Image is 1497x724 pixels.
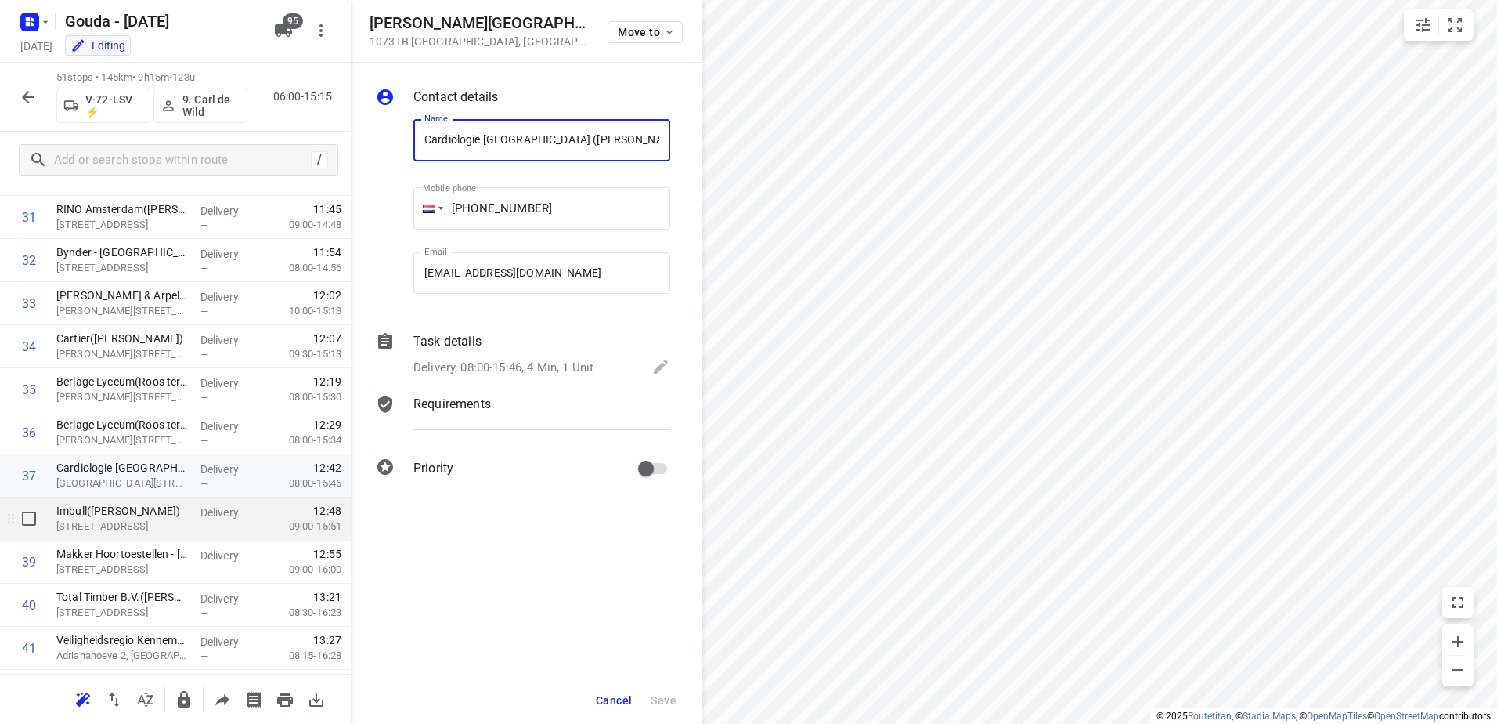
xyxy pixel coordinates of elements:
[264,605,341,621] p: 08:30-16:23
[56,89,150,123] button: V-72-LSV ⚡
[238,691,269,706] span: Print shipping labels
[200,462,258,477] p: Delivery
[22,253,36,268] div: 32
[313,201,341,217] span: 11:45
[264,476,341,491] p: 08:00-15:46
[56,244,188,260] p: Bynder - Amsterdam(Julia Broekhoven)
[22,210,36,225] div: 31
[1156,711,1491,722] li: © 2025 , © , © © contributors
[56,632,188,648] p: Veiligheidsregio Kennemerland - Brandweer Kennemerland(Ivy van der Velde)
[200,246,258,262] p: Delivery
[200,262,208,274] span: —
[56,389,188,405] p: Pieter Lodewijk Takstraat 33, Amsterdam
[313,374,341,389] span: 12:19
[313,417,341,433] span: 12:29
[200,521,208,533] span: —
[370,35,589,48] p: 1073TB [GEOGRAPHIC_DATA] , [GEOGRAPHIC_DATA]
[413,187,670,230] input: 1 (702) 123-4567
[273,89,338,105] p: 06:00-15:15
[608,21,683,43] button: Move to
[56,217,188,233] p: [STREET_ADDRESS]
[370,14,589,32] h5: [PERSON_NAME][GEOGRAPHIC_DATA][STREET_ADDRESS]
[54,148,311,172] input: Add or search stops within route
[56,417,188,433] p: Berlage Lyceum(Roos ter Kuile)
[423,184,476,193] label: Mobile phone
[590,686,638,715] button: Cancel
[56,519,188,534] p: Van Ostadestraat 149, Amsterdam
[200,219,208,231] span: —
[22,425,36,440] div: 36
[200,418,258,434] p: Delivery
[264,562,341,577] p: 09:00-16:00
[283,13,303,29] span: 95
[264,303,341,319] p: 10:00-15:13
[56,303,188,319] p: Pieter Cornelisz Hooftstraat 140, Amsterdam
[413,359,593,377] p: Delivery, 08:00-15:46, 4 Min, 1 Unit
[56,374,188,389] p: Berlage Lyceum(Roos ter Kuile)
[264,389,341,405] p: 08:00-15:30
[1374,711,1439,722] a: OpenStreetMap
[56,648,188,664] p: Adrianahoeve 2, Hoofddorp
[22,469,36,483] div: 37
[22,382,36,397] div: 35
[56,589,188,605] p: Total Timber B.V.(Edwin Klooster )
[1243,711,1296,722] a: Stadia Maps
[1404,9,1474,41] div: small contained button group
[169,71,172,83] span: •
[200,203,258,219] p: Delivery
[56,201,188,217] p: RINO Amsterdam(Bas van Amstel)
[1307,711,1367,722] a: OpenMapTiles
[311,151,328,168] div: /
[413,395,491,414] p: Requirements
[172,71,195,83] span: 123u
[200,505,258,520] p: Delivery
[200,650,208,662] span: —
[313,460,341,476] span: 12:42
[200,392,208,404] span: —
[56,433,188,448] p: Pieter Lodewijk Takstraat 33, Amsterdam
[56,288,188,303] p: Van Cleef & Arpels (Amsterdam – P.C. Hooftstraat)(Melody Cutlip)
[67,691,99,706] span: Reoptimize route
[264,519,341,534] p: 09:00-15:51
[22,555,36,570] div: 39
[200,435,208,447] span: —
[13,503,45,534] span: Select
[313,589,341,605] span: 13:21
[200,375,258,391] p: Delivery
[200,332,258,348] p: Delivery
[22,641,36,656] div: 41
[1407,9,1438,41] button: Map settings
[56,71,247,85] p: 51 stops • 145km • 9h15m
[264,648,341,664] p: 08:15-16:28
[376,332,670,379] div: Task detailsDelivery, 08:00-15:46, 4 Min, 1 Unit
[305,15,337,46] button: More
[207,691,238,706] span: Share route
[200,607,208,619] span: —
[313,288,341,303] span: 12:02
[22,296,36,311] div: 33
[413,459,453,478] p: Priority
[269,691,301,706] span: Print route
[264,260,341,276] p: 08:00-14:56
[200,306,208,317] span: —
[200,289,258,305] p: Delivery
[200,349,208,360] span: —
[376,395,670,442] div: Requirements
[70,38,125,53] div: You are currently in edit mode.
[376,88,670,110] div: Contact details
[59,9,262,34] h5: Rename
[596,694,632,707] span: Cancel
[313,632,341,648] span: 13:27
[56,331,188,346] p: Cartier([PERSON_NAME])
[85,93,143,118] p: V-72-LSV ⚡
[313,546,341,562] span: 12:55
[618,26,676,38] span: Move to
[200,634,258,650] p: Delivery
[413,332,482,351] p: Task details
[153,89,247,123] button: 9. Carl de Wild
[200,564,208,576] span: —
[1188,711,1232,722] a: Routetitan
[56,546,188,562] p: Makker Hoortoestellen - Amsterdam(Guido Makker)
[182,93,240,118] p: 9. Carl de Wild
[301,691,332,706] span: Download route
